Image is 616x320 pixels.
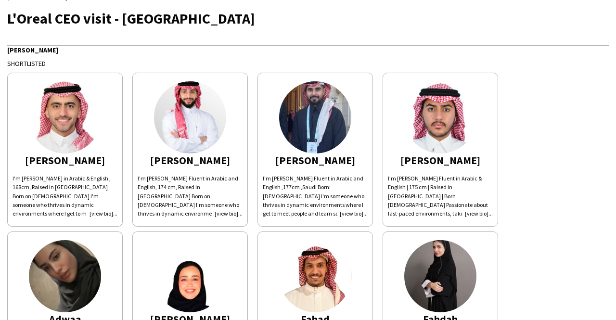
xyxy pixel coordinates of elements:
div: L'Oreal CEO visit - [GEOGRAPHIC_DATA] [7,11,609,26]
div: [PERSON_NAME] [138,156,243,165]
img: thumb-68b98cfe6f5cc.jpeg [154,81,226,154]
img: thumb-68b104eccc2f7.png [279,81,351,154]
div: I'm [PERSON_NAME] in Arabic & English , 168cm ,Raised in [GEOGRAPHIC_DATA] Born on [DEMOGRAPHIC_D... [13,174,117,218]
div: I'm [PERSON_NAME] ‏Fluent in Arabic and English ,177cm ,Saudi ‏Born: [DEMOGRAPHIC_DATA] ‏I'm some... [263,174,368,218]
div: [PERSON_NAME] [13,156,117,165]
div: [PERSON_NAME] [388,156,493,165]
img: thumb-678fe63d4e90b.jpg [404,81,476,154]
img: thumb-6805a9d862082.jpeg [154,240,226,312]
img: thumb-67bdd8fec506f.jpeg [29,81,101,154]
img: thumb-68b9eeca22806.jpeg [29,240,101,312]
div: [PERSON_NAME] [263,156,368,165]
div: [PERSON_NAME] [7,45,609,54]
div: Shortlisted [7,59,609,68]
div: I’m [PERSON_NAME] Fluent in Arabic and English, 174 cm, Raised in [GEOGRAPHIC_DATA] Born on [DEMO... [138,174,243,218]
img: thumb-661d66a5f0845.jpeg [279,240,351,312]
img: thumb-6888dafec7d49.jpeg [404,240,476,312]
div: I’m [PERSON_NAME] Fluent in Arabic & English | 175 cm | Raised in [GEOGRAPHIC_DATA] | Born [DEMOG... [388,174,493,218]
